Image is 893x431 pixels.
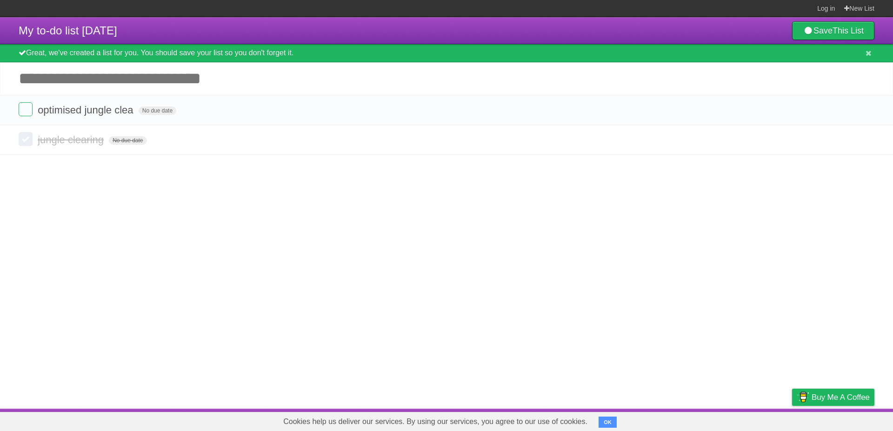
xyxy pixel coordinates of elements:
span: No due date [139,106,176,115]
span: No due date [109,136,147,145]
a: Buy me a coffee [792,389,874,406]
label: Done [19,102,33,116]
a: Privacy [780,411,804,429]
a: Terms [748,411,769,429]
label: Done [19,132,33,146]
span: jungle clearing [38,134,106,146]
span: Buy me a coffee [812,389,870,405]
button: OK [599,417,617,428]
span: Cookies help us deliver our services. By using our services, you agree to our use of cookies. [274,412,597,431]
span: optimised jungle clea [38,104,135,116]
img: Buy me a coffee [797,389,809,405]
a: Suggest a feature [816,411,874,429]
a: Developers [699,411,737,429]
a: SaveThis List [792,21,874,40]
b: This List [833,26,864,35]
a: About [668,411,688,429]
span: My to-do list [DATE] [19,24,117,37]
